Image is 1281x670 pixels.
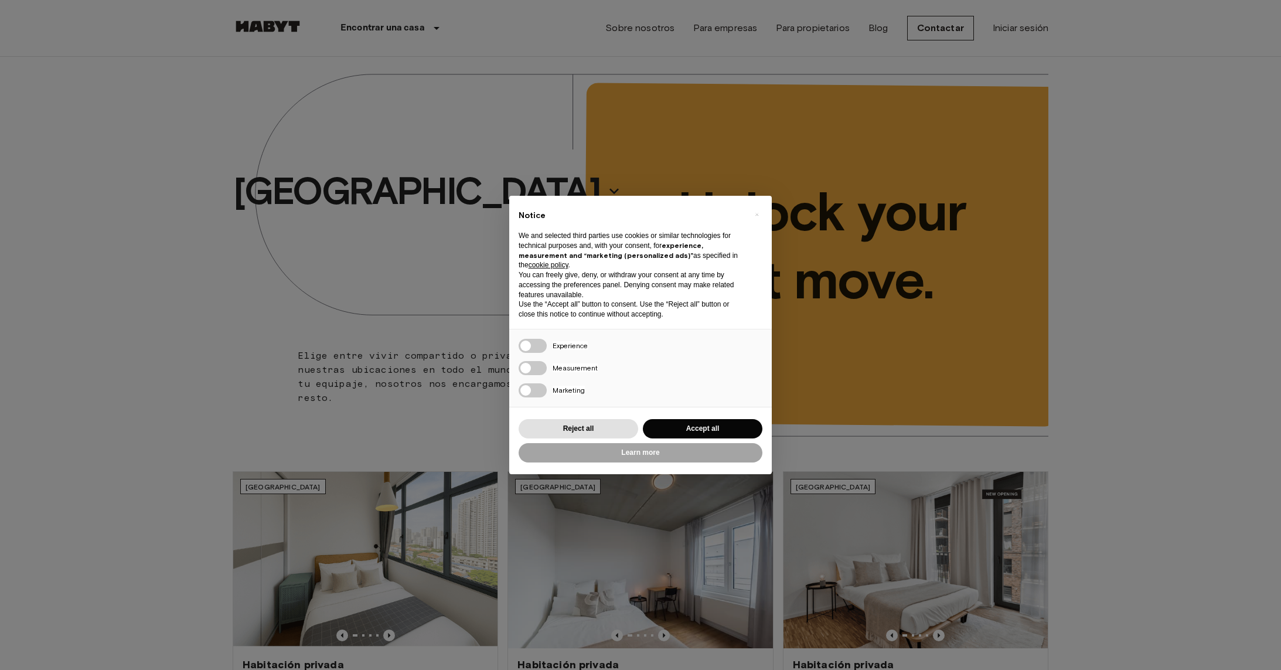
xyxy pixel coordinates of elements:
span: × [755,208,759,222]
span: Measurement [553,363,598,372]
strong: experience, measurement and “marketing (personalized ads)” [519,241,703,260]
button: Reject all [519,419,638,438]
span: Marketing [553,386,585,394]
button: Accept all [643,419,762,438]
p: You can freely give, deny, or withdraw your consent at any time by accessing the preferences pane... [519,270,744,300]
p: Use the “Accept all” button to consent. Use the “Reject all” button or close this notice to conti... [519,300,744,319]
p: We and selected third parties use cookies or similar technologies for technical purposes and, wit... [519,231,744,270]
span: Experience [553,341,588,350]
button: Learn more [519,443,762,462]
button: Close this notice [747,205,766,224]
a: cookie policy [529,261,568,269]
h2: Notice [519,210,744,222]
